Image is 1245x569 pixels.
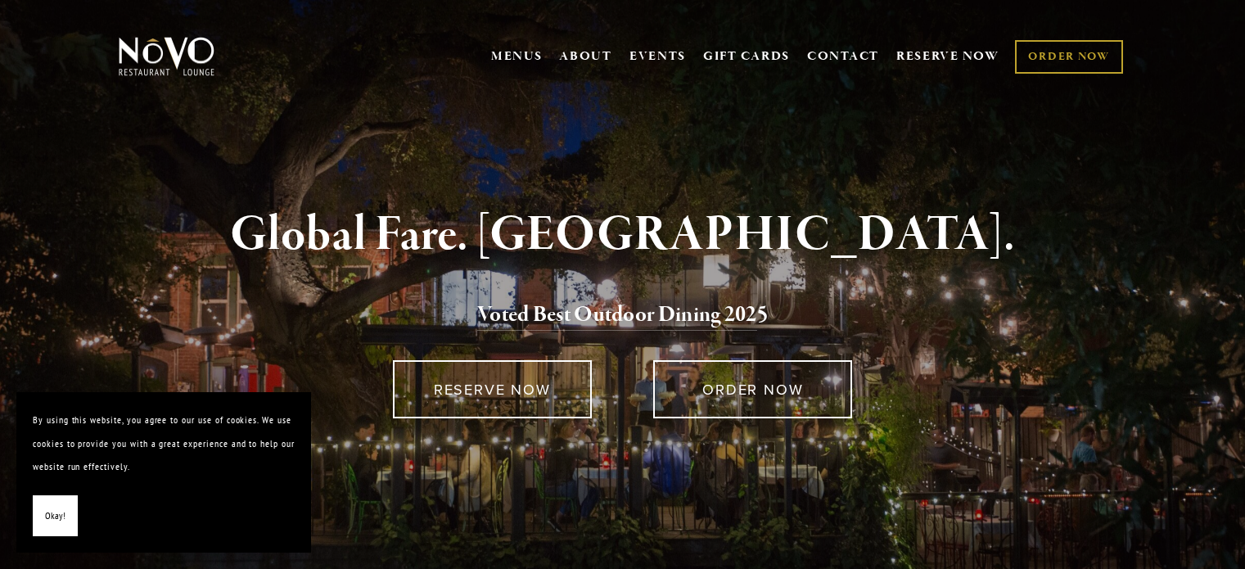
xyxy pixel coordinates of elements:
[230,204,1015,266] strong: Global Fare. [GEOGRAPHIC_DATA].
[807,41,879,72] a: CONTACT
[477,300,757,332] a: Voted Best Outdoor Dining 202
[703,41,790,72] a: GIFT CARDS
[16,392,311,553] section: Cookie banner
[33,495,78,537] button: Okay!
[393,360,592,418] a: RESERVE NOW
[33,409,295,479] p: By using this website, you agree to our use of cookies. We use cookies to provide you with a grea...
[146,298,1100,332] h2: 5
[629,48,686,65] a: EVENTS
[1015,40,1122,74] a: ORDER NOW
[896,41,999,72] a: RESERVE NOW
[45,504,65,528] span: Okay!
[491,48,543,65] a: MENUS
[559,48,612,65] a: ABOUT
[115,36,218,77] img: Novo Restaurant &amp; Lounge
[653,360,852,418] a: ORDER NOW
